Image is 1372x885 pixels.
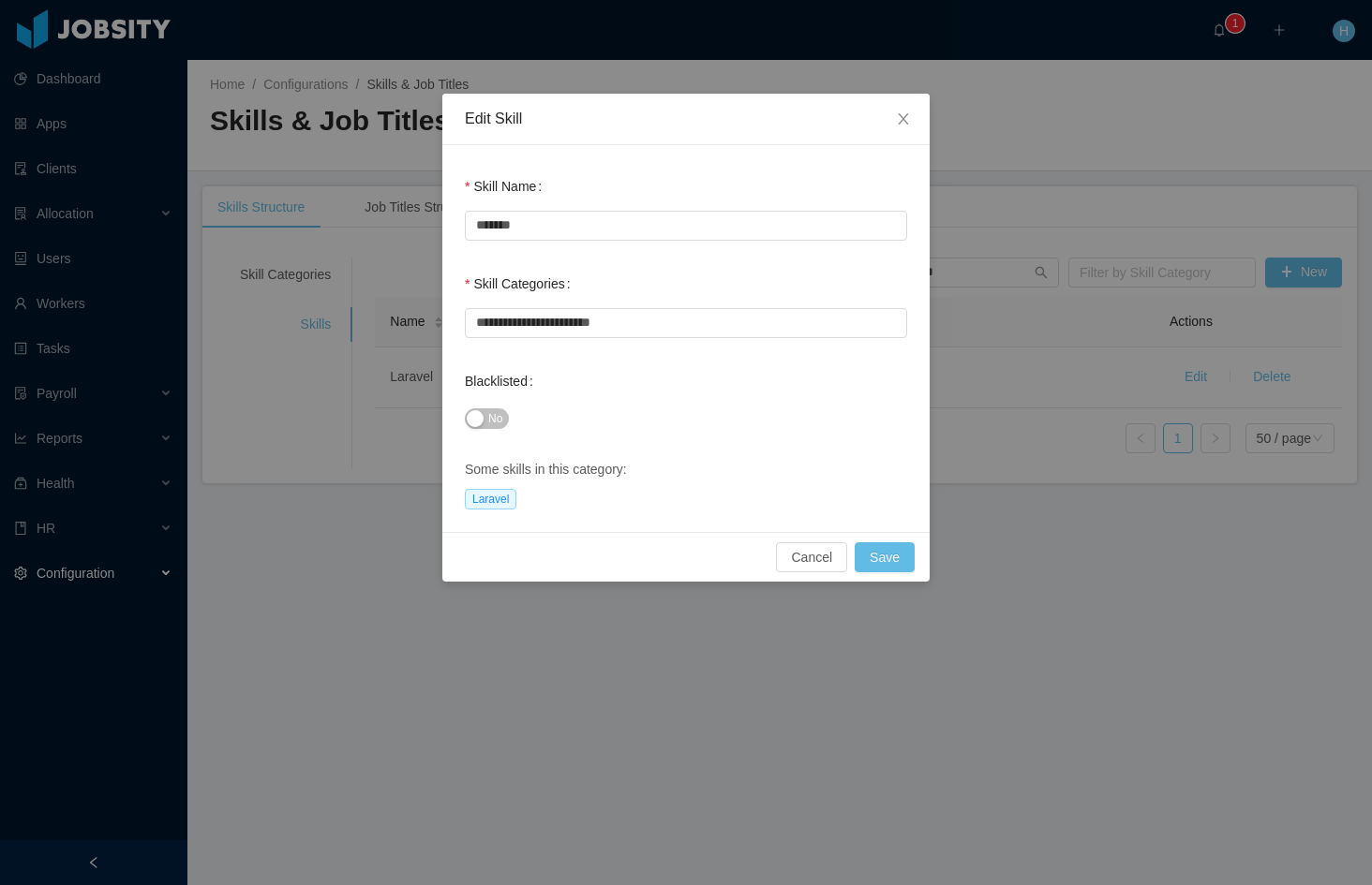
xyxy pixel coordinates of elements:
label: Blacklisted [465,374,541,389]
div: Some skills in this category: [465,460,907,479]
button: Save [855,542,915,572]
label: Skill Categories [465,276,578,291]
label: Skill Name [465,179,549,194]
input: Skill Name [465,211,907,241]
button: Blacklisted [465,408,509,429]
i: icon: close [896,111,911,126]
span: No [488,409,502,428]
button: Cancel [776,542,847,572]
span: Laravel [465,489,516,509]
button: Close [877,94,930,146]
div: Edit Skill [465,109,907,129]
